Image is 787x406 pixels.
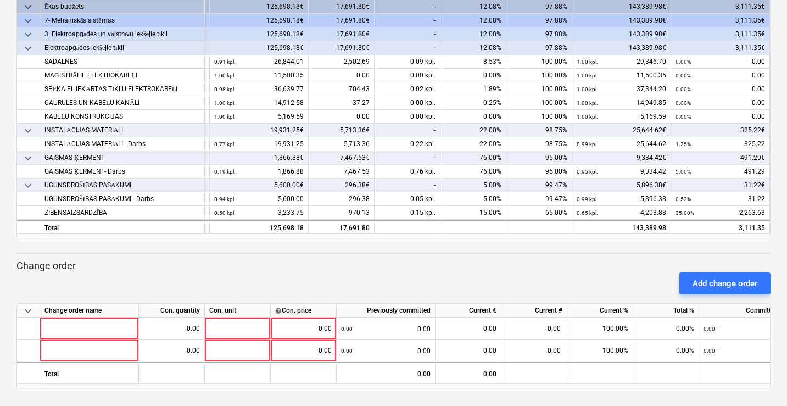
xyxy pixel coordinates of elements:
[577,169,598,175] small: 0.95 kpl.
[633,304,699,318] div: Total %
[139,304,205,318] div: Con. quantity
[572,14,671,27] div: 143,389.98€
[440,206,506,220] div: 15.00%
[214,86,236,92] small: 0.98 kpl.
[309,55,375,69] div: 2,502.69
[21,1,35,14] span: keyboard_arrow_down
[210,151,309,165] div: 1,866.88€
[633,318,699,340] div: 0.00%
[44,55,200,69] div: SADALNES
[440,151,506,165] div: 76.00%
[44,124,200,137] div: INSTALĀCIJAS MATERIĀLI
[44,82,200,96] div: SPĒKA EL.IEKĀRTAS TĪKLU ELEKTROKABEĻI
[506,165,572,179] div: 95.00%
[679,272,771,294] button: Add change order
[21,42,35,55] span: keyboard_arrow_down
[577,165,666,179] div: 9,334.42
[506,137,572,151] div: 98.75%
[275,304,332,318] div: Con. price
[44,179,200,192] div: UGUNSDROŠĪBAS PASĀKUMI
[671,151,770,165] div: 491.29€
[21,124,35,137] span: keyboard_arrow_down
[577,110,666,124] div: 5,169.59
[440,55,506,69] div: 8.53%
[210,124,309,137] div: 19,931.25€
[214,69,304,82] div: 11,500.35
[309,192,375,206] div: 296.38
[676,69,765,82] div: 0.00
[309,96,375,110] div: 37.27
[676,110,765,124] div: 0.00
[44,110,200,124] div: KABEĻU KONSTRUKCIJAS
[375,110,440,124] div: 0.00 kpl.
[506,206,572,220] div: 65.00%
[16,259,771,272] p: Change order
[337,304,436,318] div: Previously committed
[309,220,375,234] div: 17,691.80
[375,165,440,179] div: 0.76 kpl.
[440,41,506,55] div: 12.08%
[506,192,572,206] div: 99.47%
[214,165,304,179] div: 1,866.88
[214,55,304,69] div: 26,844.01
[40,362,139,384] div: Total
[440,137,506,151] div: 22.00%
[375,14,440,27] div: -
[676,192,765,206] div: 31.22
[44,14,200,27] div: 7- Mehaniskās sistēmas
[309,41,375,55] div: 17,691.80€
[44,151,200,165] div: GAISMAS ĶERMENI
[214,137,304,151] div: 19,931.25
[572,220,671,234] div: 143,389.98
[275,307,282,314] span: help
[214,82,304,96] div: 36,639.77
[676,114,691,120] small: 0.00%
[676,82,765,96] div: 0.00
[309,165,375,179] div: 7,467.53
[506,41,572,55] div: 97.88%
[341,326,355,332] small: 0.00 -
[676,169,691,175] small: 5.00%
[676,59,691,65] small: 0.00%
[309,206,375,220] div: 970.13
[210,41,309,55] div: 125,698.18€
[506,69,572,82] div: 100.00%
[577,100,598,106] small: 1.00 kpl.
[676,165,765,179] div: 491.29
[572,27,671,41] div: 143,389.98€
[210,179,309,192] div: 5,600.00€
[143,340,200,361] div: 0.00
[44,96,200,110] div: CAURULES UN KABEĻU KANĀLI
[572,41,671,55] div: 143,389.98€
[440,165,506,179] div: 76.00%
[671,124,770,137] div: 325.22€
[375,41,440,55] div: -
[214,221,304,235] div: 125,698.18
[214,206,304,220] div: 3,233.75
[143,318,200,340] div: 0.00
[440,192,506,206] div: 5.00%
[704,326,718,332] small: 0.00 -
[210,14,309,27] div: 125,698.18€
[633,340,699,361] div: 0.00%
[21,304,35,318] span: keyboard_arrow_down
[44,41,200,55] div: Elektroapgādes iekšējie tīkli
[704,348,718,354] small: 0.00 -
[577,141,598,147] small: 0.99 kpl.
[309,110,375,124] div: 0.00
[506,110,572,124] div: 100.00%
[21,179,35,192] span: keyboard_arrow_down
[21,28,35,41] span: keyboard_arrow_down
[440,340,496,361] div: 0.00
[214,210,236,216] small: 0.50 kpl.
[309,69,375,82] div: 0.00
[567,318,633,340] div: 100.00%
[214,96,304,110] div: 14,912.58
[577,73,598,79] small: 1.00 kpl.
[375,206,440,220] div: 0.15 kpl.
[577,59,598,65] small: 1.00 kpl.
[214,141,236,147] small: 0.77 kpl.
[506,82,572,96] div: 100.00%
[577,196,598,202] small: 0.99 kpl.
[341,318,431,340] div: 0.00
